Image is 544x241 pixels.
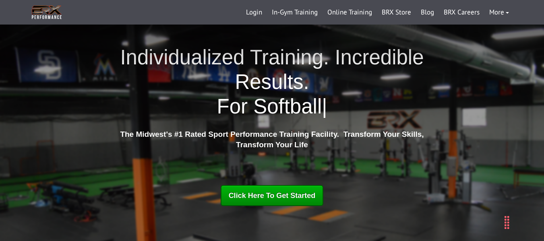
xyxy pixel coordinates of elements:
a: BRX Careers [439,3,484,22]
h1: Individualized Training. Incredible Results. [117,45,427,119]
span: For Softball [217,95,322,118]
a: Blog [416,3,439,22]
div: Drag [501,210,513,235]
a: BRX Store [377,3,416,22]
div: Navigation Menu [241,3,514,22]
a: In-Gym Training [267,3,323,22]
iframe: Chat Widget [430,154,544,241]
span: Click Here To Get Started [229,192,316,200]
a: More [484,3,514,22]
a: Online Training [323,3,377,22]
strong: The Midwest's #1 Rated Sport Performance Training Facility. Transform Your Skills, Transform Your... [120,130,424,149]
img: BRX Transparent Logo-2 [31,4,63,21]
a: Login [241,3,267,22]
a: Click Here To Get Started [221,185,324,206]
span: | [322,95,327,118]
